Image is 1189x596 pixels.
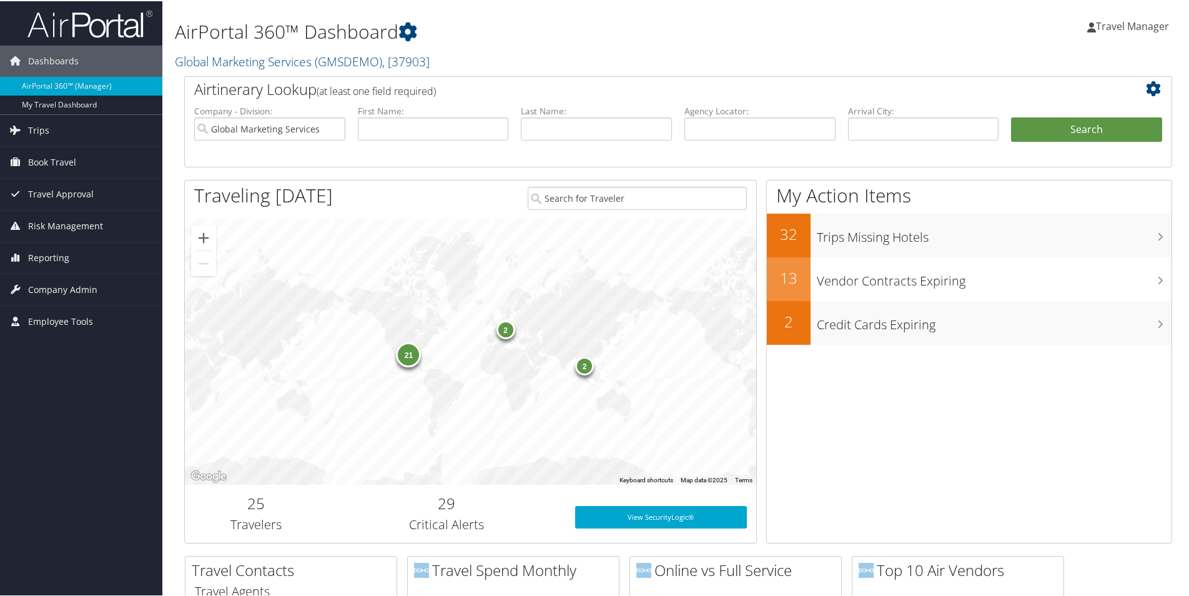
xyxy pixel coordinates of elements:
img: airportal-logo.png [27,8,152,37]
h1: Traveling [DATE] [194,181,333,207]
h2: 32 [767,222,811,244]
label: Arrival City: [848,104,999,116]
h1: My Action Items [767,181,1172,207]
span: Employee Tools [28,305,93,336]
span: , [ 37903 ] [382,52,430,69]
span: ( GMSDEMO ) [315,52,382,69]
h3: Travelers [194,515,318,532]
button: Zoom out [191,250,216,275]
h2: Travel Contacts [192,559,397,580]
a: Global Marketing Services [175,52,430,69]
h2: Airtinerary Lookup [194,77,1080,99]
div: 21 [397,340,422,365]
span: Travel Approval [28,177,94,209]
h2: Online vs Full Service [636,559,841,580]
label: Company - Division: [194,104,345,116]
div: 2 [496,319,515,337]
h3: Vendor Contracts Expiring [817,265,1172,289]
input: Search for Traveler [528,186,747,209]
h2: Travel Spend Monthly [414,559,619,580]
h2: Top 10 Air Vendors [859,559,1063,580]
span: Book Travel [28,146,76,177]
span: Dashboards [28,44,79,76]
h3: Trips Missing Hotels [817,221,1172,245]
h2: 2 [767,310,811,331]
button: Keyboard shortcuts [619,475,673,484]
label: Last Name: [521,104,672,116]
h3: Credit Cards Expiring [817,309,1172,332]
a: View SecurityLogic® [575,505,747,527]
span: Risk Management [28,209,103,241]
img: domo-logo.png [636,562,651,577]
h2: 13 [767,266,811,287]
label: First Name: [358,104,509,116]
a: 13Vendor Contracts Expiring [767,256,1172,300]
a: Terms (opens in new tab) [735,475,752,482]
span: Travel Manager [1096,18,1169,32]
a: Open this area in Google Maps (opens a new window) [188,467,229,484]
img: domo-logo.png [414,562,429,577]
a: 32Trips Missing Hotels [767,212,1172,256]
img: Google [188,467,229,484]
a: Travel Manager [1087,6,1182,44]
a: 2Credit Cards Expiring [767,300,1172,344]
h1: AirPortal 360™ Dashboard [175,17,846,44]
h3: Critical Alerts [337,515,556,532]
label: Agency Locator: [684,104,836,116]
span: Map data ©2025 [681,475,728,482]
span: Trips [28,114,49,145]
div: 2 [575,355,594,374]
span: Company Admin [28,273,97,304]
span: (at least one field required) [317,83,436,97]
h2: 25 [194,492,318,513]
h2: 29 [337,492,556,513]
button: Zoom in [191,224,216,249]
img: domo-logo.png [859,562,874,577]
button: Search [1011,116,1162,141]
span: Reporting [28,241,69,272]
